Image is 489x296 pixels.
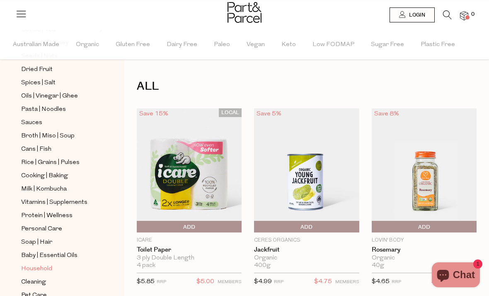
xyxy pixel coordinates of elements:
[281,30,296,59] span: Keto
[254,262,271,269] span: 400g
[21,224,62,234] span: Personal Care
[137,77,477,96] h1: ALL
[21,184,97,194] a: Milk | Kombucha
[21,144,97,154] a: Cans | Fish
[21,250,97,261] a: Baby | Essential Oils
[21,91,97,101] a: Oils | Vinegar | Ghee
[21,78,97,88] a: Spices | Salt
[372,221,477,232] button: Add To Parcel
[254,254,359,262] div: Organic
[167,30,197,59] span: Dairy Free
[218,280,242,284] small: MEMBERS
[335,280,359,284] small: MEMBERS
[228,2,261,23] img: Part&Parcel
[21,277,97,287] a: Cleaning
[21,171,68,181] span: Cooking | Baking
[21,118,42,128] span: Sauces
[469,11,477,18] span: 0
[137,108,242,232] img: Toilet Paper
[392,280,401,284] small: RRP
[21,91,78,101] span: Oils | Vinegar | Ghee
[460,11,468,20] a: 0
[254,108,284,120] div: Save 5%
[254,279,272,285] span: $4.99
[21,210,97,221] a: Protein | Wellness
[21,131,75,141] span: Broth | Miso | Soup
[372,262,384,269] span: 40g
[21,264,97,274] a: Household
[157,280,166,284] small: RRP
[254,237,359,244] p: Ceres Organics
[21,105,66,115] span: Pasta | Noodles
[76,30,99,59] span: Organic
[196,276,214,287] span: $5.00
[372,246,477,254] a: Rosemary
[21,224,97,234] a: Personal Care
[116,30,150,59] span: Gluten Free
[429,262,482,289] inbox-online-store-chat: Shopify online store chat
[21,144,51,154] span: Cans | Fish
[390,7,435,22] a: Login
[219,108,242,117] span: LOCAL
[137,108,171,120] div: Save 15%
[21,158,80,168] span: Rice | Grains | Pulses
[21,157,97,168] a: Rice | Grains | Pulses
[254,246,359,254] a: Jackfruit
[214,30,230,59] span: Paleo
[137,221,242,232] button: Add To Parcel
[254,108,359,232] img: Jackfruit
[274,280,283,284] small: RRP
[13,30,59,59] span: Australian Made
[421,30,455,59] span: Plastic Free
[372,237,477,244] p: Lovin' Body
[21,104,97,115] a: Pasta | Noodles
[137,237,242,244] p: icare
[314,276,332,287] span: $4.75
[21,237,52,247] span: Soap | Hair
[137,262,155,269] span: 4 pack
[21,277,46,287] span: Cleaning
[21,198,87,208] span: Vitamins | Supplements
[21,251,77,261] span: Baby | Essential Oils
[21,171,97,181] a: Cooking | Baking
[21,197,97,208] a: Vitamins | Supplements
[21,64,97,75] a: Dried Fruit
[21,264,52,274] span: Household
[312,30,354,59] span: Low FODMAP
[137,254,242,262] div: 3 ply Double Length
[21,117,97,128] a: Sauces
[247,30,265,59] span: Vegan
[254,221,359,232] button: Add To Parcel
[372,108,402,120] div: Save 8%
[407,12,425,19] span: Login
[372,108,477,232] img: Rosemary
[372,279,390,285] span: $4.65
[137,246,242,254] a: Toilet Paper
[21,65,53,75] span: Dried Fruit
[21,184,67,194] span: Milk | Kombucha
[371,30,404,59] span: Sugar Free
[372,254,477,262] div: Organic
[21,131,97,141] a: Broth | Miso | Soup
[21,78,56,88] span: Spices | Salt
[21,211,73,221] span: Protein | Wellness
[21,237,97,247] a: Soap | Hair
[137,279,155,285] span: $5.85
